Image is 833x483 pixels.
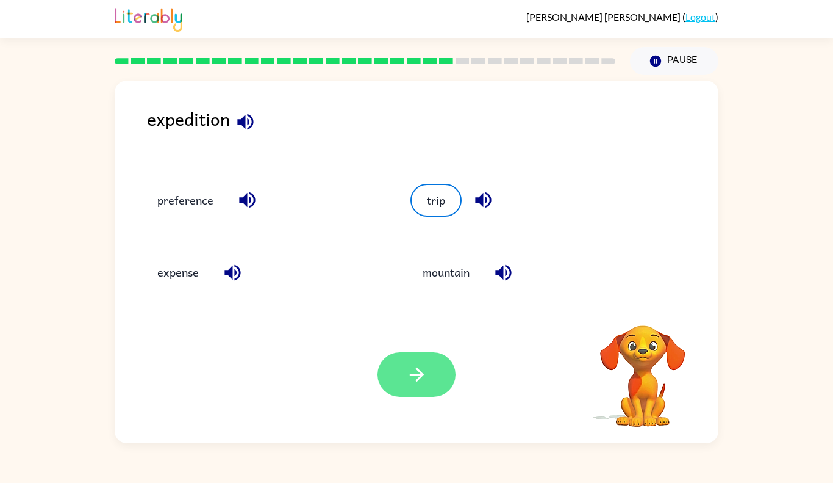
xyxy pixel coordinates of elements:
[526,11,682,23] span: [PERSON_NAME] [PERSON_NAME]
[526,11,718,23] div: ( )
[115,5,182,32] img: Literably
[145,184,226,217] button: preference
[582,307,704,429] video: Your browser must support playing .mp4 files to use Literably. Please try using another browser.
[410,184,462,217] button: trip
[685,11,715,23] a: Logout
[147,105,718,159] div: expedition
[630,47,718,75] button: Pause
[410,256,482,289] button: mountain
[145,256,211,289] button: expense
